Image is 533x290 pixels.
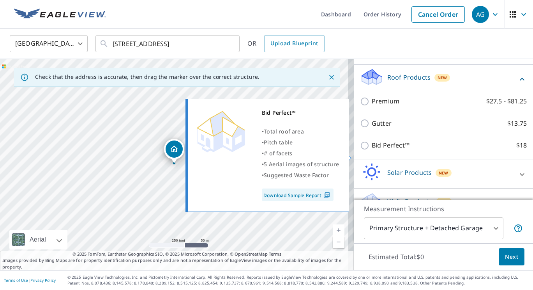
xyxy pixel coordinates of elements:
[372,96,399,106] p: Premium
[262,170,339,181] div: •
[364,204,523,213] p: Measurement Instructions
[262,189,334,201] a: Download Sample Report
[14,9,106,20] img: EV Logo
[72,251,282,258] span: © 2025 TomTom, Earthstar Geographics SIO, © 2025 Microsoft Corporation, ©
[505,252,518,262] span: Next
[264,139,293,146] span: Pitch table
[262,148,339,159] div: •
[9,230,67,249] div: Aerial
[164,139,184,163] div: Dropped pin, building 1, Residential property, 1351 EAST PRINCE ST COLCHESTER NS B2N1J5
[67,274,529,286] p: © 2025 Eagle View Technologies, Inc. and Pictometry International Corp. All Rights Reserved. Repo...
[10,33,88,55] div: [GEOGRAPHIC_DATA]
[333,224,344,236] a: Current Level 17, Zoom In
[362,248,430,265] p: Estimated Total: $0
[499,248,524,266] button: Next
[269,251,282,257] a: Terms
[235,251,267,257] a: OpenStreetMap
[262,107,339,118] div: Bid Perfect™
[264,128,304,135] span: Total roof area
[264,149,292,157] span: # of facets
[372,141,409,150] p: Bid Perfect™
[516,141,527,150] p: $18
[486,96,527,106] p: $27.5 - $81.25
[35,73,259,80] p: Check that the address is accurate, then drag the marker over the correct structure.
[30,278,56,283] a: Privacy Policy
[270,39,318,48] span: Upload Blueprint
[262,159,339,170] div: •
[264,160,339,168] span: 5 Aerial images of structure
[514,224,523,233] span: Your report will include the primary structure and a detached garage if one exists.
[27,230,48,249] div: Aerial
[113,33,224,55] input: Search by address or latitude-longitude
[327,72,337,82] button: Close
[247,35,325,52] div: OR
[387,168,432,177] p: Solar Products
[4,278,56,283] p: |
[387,197,432,206] p: Walls Products
[360,192,527,214] div: Walls ProductsNew
[264,171,329,179] span: Suggested Waste Factor
[360,163,527,185] div: Solar ProductsNew
[507,119,527,128] p: $13.75
[264,35,324,52] a: Upload Blueprint
[4,278,28,283] a: Terms of Use
[360,68,527,90] div: Roof ProductsNew
[387,73,431,82] p: Roof Products
[372,119,392,128] p: Gutter
[194,107,248,154] img: Premium
[438,75,447,81] span: New
[439,199,449,205] span: New
[364,217,503,239] div: Primary Structure + Detached Garage
[262,137,339,148] div: •
[333,236,344,248] a: Current Level 17, Zoom Out
[262,126,339,137] div: •
[439,170,448,176] span: New
[472,6,489,23] div: AG
[321,192,332,199] img: Pdf Icon
[411,6,465,23] a: Cancel Order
